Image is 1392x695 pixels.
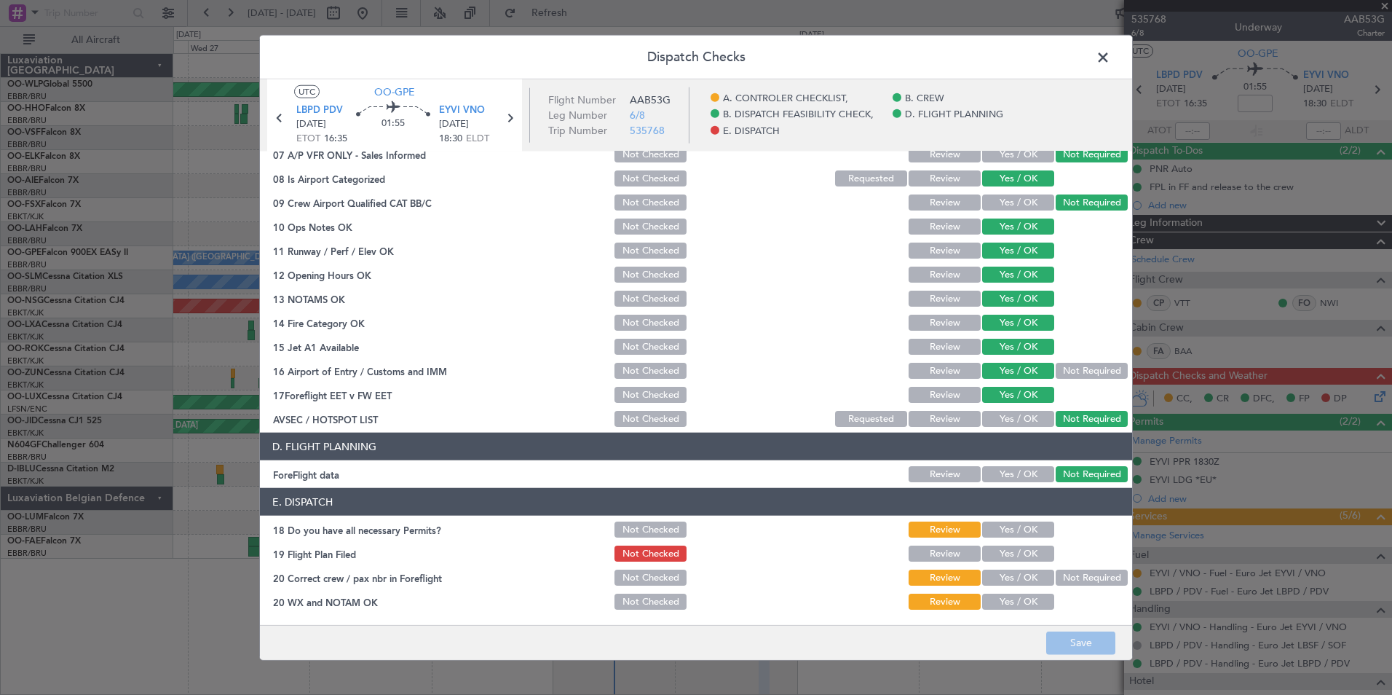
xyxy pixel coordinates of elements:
button: Not Required [1056,411,1128,427]
button: Not Required [1056,146,1128,162]
button: Not Required [1056,570,1128,586]
button: Not Required [1056,363,1128,379]
button: Not Required [1056,195,1128,211]
button: Not Required [1056,466,1128,482]
header: Dispatch Checks [260,36,1132,79]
